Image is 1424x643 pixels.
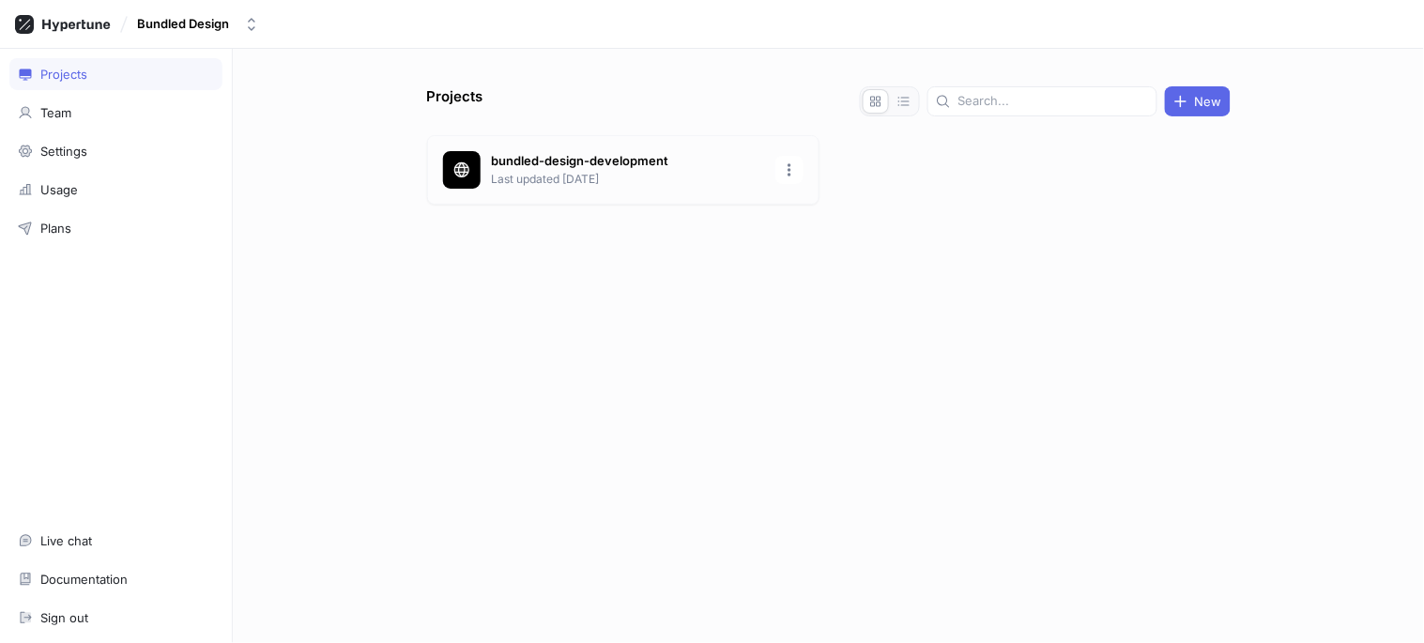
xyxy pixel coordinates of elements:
[40,182,78,197] div: Usage
[427,86,483,116] p: Projects
[9,97,222,129] a: Team
[9,563,222,595] a: Documentation
[40,67,87,82] div: Projects
[1165,86,1231,116] button: New
[958,92,1149,111] input: Search...
[9,58,222,90] a: Projects
[492,171,764,188] p: Last updated [DATE]
[130,8,267,39] button: Bundled Design
[1195,96,1222,107] span: New
[40,144,87,159] div: Settings
[9,135,222,167] a: Settings
[40,610,88,625] div: Sign out
[492,152,764,171] p: bundled-design-development
[137,16,229,32] div: Bundled Design
[9,174,222,206] a: Usage
[40,221,71,236] div: Plans
[9,212,222,244] a: Plans
[40,105,71,120] div: Team
[40,533,92,548] div: Live chat
[40,572,128,587] div: Documentation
